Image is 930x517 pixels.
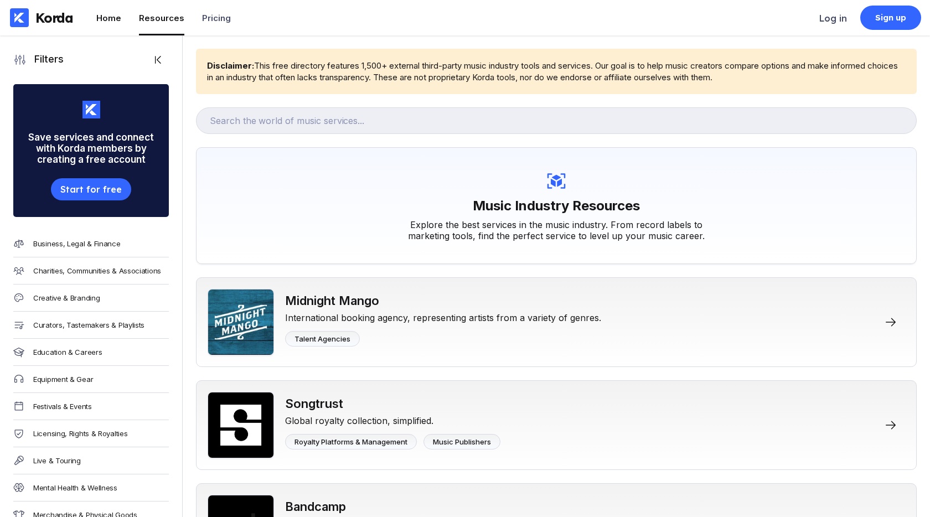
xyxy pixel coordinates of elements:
div: Festivals & Events [33,402,92,411]
h1: Music Industry Resources [473,192,640,219]
div: Sign up [875,12,907,23]
a: SongtrustSongtrustGlobal royalty collection, simplified.Royalty Platforms & ManagementMusic Publi... [196,380,917,470]
a: Education & Careers [13,339,169,366]
div: Royalty Platforms & Management [294,437,407,446]
input: Search the world of music services... [196,107,917,134]
div: Global royalty collection, simplified. [285,411,500,426]
div: Pricing [202,13,231,23]
div: Resources [139,13,184,23]
a: Midnight MangoMidnight MangoInternational booking agency, representing artists from a variety of ... [196,277,917,367]
a: Licensing, Rights & Royalties [13,420,169,447]
div: Bandcamp [285,499,447,514]
div: Home [96,13,121,23]
b: Disclaimer: [207,60,254,71]
div: Mental Health & Wellness [33,483,117,492]
div: Curators, Tastemakers & Playlists [33,320,144,329]
a: Business, Legal & Finance [13,230,169,257]
div: Business, Legal & Finance [33,239,121,248]
div: Equipment & Gear [33,375,93,384]
div: Start for free [60,184,121,195]
div: Music Publishers [433,437,491,446]
div: Save services and connect with Korda members by creating a free account [13,118,169,178]
div: Talent Agencies [294,334,350,343]
img: Midnight Mango [208,289,274,355]
a: Mental Health & Wellness [13,474,169,502]
a: Live & Touring [13,447,169,474]
div: Charities, Communities & Associations [33,266,161,275]
div: Filters [27,53,64,66]
a: Sign up [860,6,921,30]
a: Creative & Branding [13,285,169,312]
div: Log in [819,13,847,24]
div: Education & Careers [33,348,102,356]
a: Charities, Communities & Associations [13,257,169,285]
div: Live & Touring [33,456,81,465]
div: This free directory features 1,500+ external third-party music industry tools and services. Our g... [207,60,906,83]
div: Creative & Branding [33,293,100,302]
a: Curators, Tastemakers & Playlists [13,312,169,339]
div: Midnight Mango [285,293,601,308]
a: Festivals & Events [13,393,169,420]
div: Explore the best services in the music industry. From record labels to marketing tools, find the ... [390,219,722,241]
div: Songtrust [285,396,500,411]
a: Equipment & Gear [13,366,169,393]
button: Start for free [51,178,131,200]
div: Licensing, Rights & Royalties [33,429,127,438]
div: Korda [35,9,73,26]
img: Songtrust [208,392,274,458]
div: International booking agency, representing artists from a variety of genres. [285,308,601,323]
